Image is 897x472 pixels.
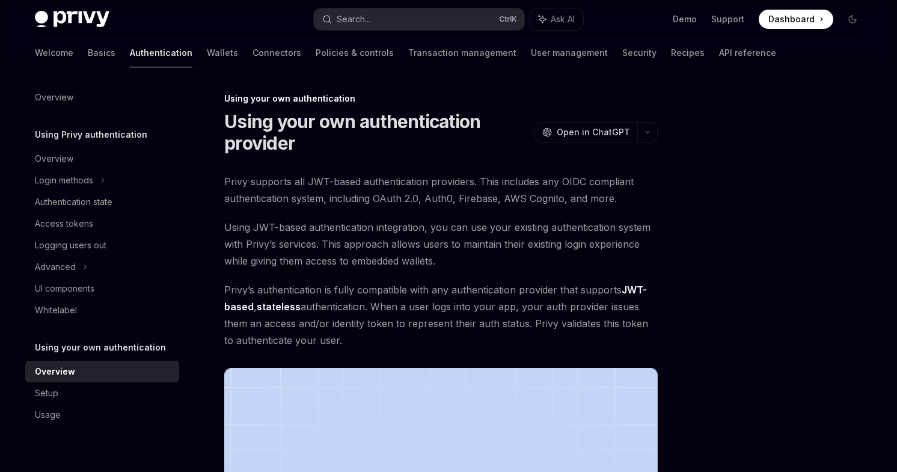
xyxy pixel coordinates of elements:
[224,111,530,154] h1: Using your own authentication provider
[224,93,658,105] div: Using your own authentication
[253,38,301,67] a: Connectors
[671,38,705,67] a: Recipes
[551,13,575,25] span: Ask AI
[25,234,179,256] a: Logging users out
[25,191,179,213] a: Authentication state
[35,38,73,67] a: Welcome
[224,281,658,349] span: Privy’s authentication is fully compatible with any authentication provider that supports , authe...
[711,13,744,25] a: Support
[530,8,583,30] button: Ask AI
[35,340,166,355] h5: Using your own authentication
[316,38,394,67] a: Policies & controls
[337,12,370,26] div: Search...
[531,38,608,67] a: User management
[534,122,637,143] button: Open in ChatGPT
[719,38,776,67] a: API reference
[35,238,106,253] div: Logging users out
[35,408,61,422] div: Usage
[25,361,179,382] a: Overview
[207,38,238,67] a: Wallets
[35,173,93,188] div: Login methods
[35,281,94,296] div: UI components
[499,14,517,24] span: Ctrl K
[35,127,147,142] h5: Using Privy authentication
[35,216,93,231] div: Access tokens
[130,38,192,67] a: Authentication
[257,301,301,313] a: stateless
[35,364,75,379] div: Overview
[35,152,73,166] div: Overview
[25,278,179,299] a: UI components
[768,13,815,25] span: Dashboard
[622,38,657,67] a: Security
[557,126,630,138] span: Open in ChatGPT
[224,219,658,269] span: Using JWT-based authentication integration, you can use your existing authentication system with ...
[25,404,179,426] a: Usage
[35,11,109,28] img: dark logo
[673,13,697,25] a: Demo
[35,386,58,400] div: Setup
[314,8,524,30] button: Search...CtrlK
[25,213,179,234] a: Access tokens
[25,299,179,321] a: Whitelabel
[35,90,73,105] div: Overview
[35,260,76,274] div: Advanced
[759,10,833,29] a: Dashboard
[25,148,179,170] a: Overview
[35,303,77,317] div: Whitelabel
[25,87,179,108] a: Overview
[224,173,658,207] span: Privy supports all JWT-based authentication providers. This includes any OIDC compliant authentic...
[843,10,862,29] button: Toggle dark mode
[25,382,179,404] a: Setup
[408,38,516,67] a: Transaction management
[88,38,115,67] a: Basics
[35,195,112,209] div: Authentication state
